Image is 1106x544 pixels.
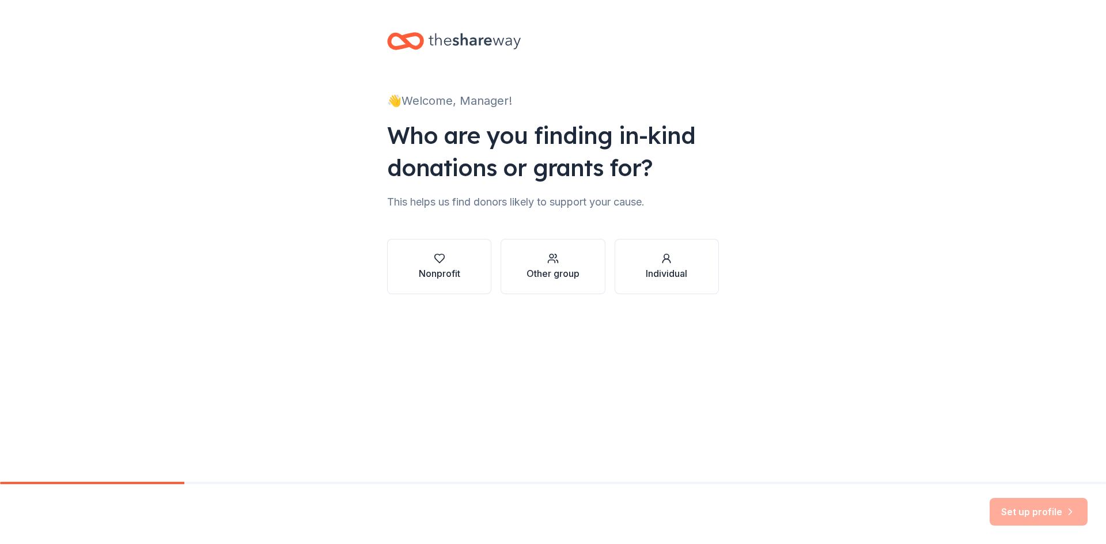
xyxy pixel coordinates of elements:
div: Who are you finding in-kind donations or grants for? [387,119,719,184]
div: Individual [646,267,687,280]
button: Nonprofit [387,239,491,294]
button: Other group [501,239,605,294]
div: 👋 Welcome, Manager! [387,92,719,110]
div: Nonprofit [419,267,460,280]
div: Other group [527,267,579,280]
button: Individual [615,239,719,294]
div: This helps us find donors likely to support your cause. [387,193,719,211]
